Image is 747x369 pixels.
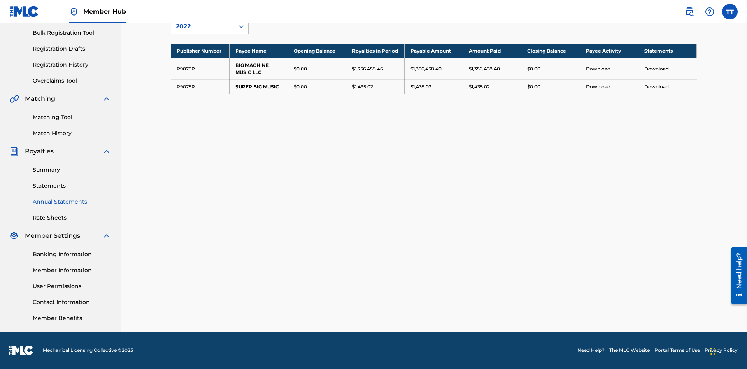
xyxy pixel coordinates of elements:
[33,198,111,206] a: Annual Statements
[229,58,288,79] td: BIG MACHINE MUSIC LLC
[527,65,540,72] p: $0.00
[83,7,126,16] span: Member Hub
[33,166,111,174] a: Summary
[722,4,738,19] div: User Menu
[102,147,111,156] img: expand
[33,182,111,190] a: Statements
[171,58,229,79] td: P9075P
[33,113,111,121] a: Matching Tool
[33,314,111,322] a: Member Benefits
[352,65,383,72] p: $1,356,458.46
[25,147,54,156] span: Royalties
[288,44,346,58] th: Opening Balance
[33,29,111,37] a: Bulk Registration Tool
[33,266,111,274] a: Member Information
[682,4,697,19] a: Public Search
[33,282,111,290] a: User Permissions
[577,347,605,354] a: Need Help?
[346,44,404,58] th: Royalties in Period
[69,7,79,16] img: Top Rightsholder
[43,347,133,354] span: Mechanical Licensing Collective © 2025
[580,44,638,58] th: Payee Activity
[171,44,229,58] th: Publisher Number
[463,44,521,58] th: Amount Paid
[33,61,111,69] a: Registration History
[586,84,610,90] a: Download
[638,44,696,58] th: Statements
[294,65,307,72] p: $0.00
[644,66,669,72] a: Download
[405,44,463,58] th: Payable Amount
[33,77,111,85] a: Overclaims Tool
[352,83,373,90] p: $1,435.02
[410,65,442,72] p: $1,356,458.40
[644,84,669,90] a: Download
[33,214,111,222] a: Rate Sheets
[25,94,55,104] span: Matching
[33,250,111,258] a: Banking Information
[9,346,33,355] img: logo
[102,94,111,104] img: expand
[609,347,650,354] a: The MLC Website
[9,6,39,17] img: MLC Logo
[410,83,431,90] p: $1,435.02
[527,83,540,90] p: $0.00
[229,79,288,94] td: SUPER BIG MUSIC
[469,83,490,90] p: $1,435.02
[9,231,19,241] img: Member Settings
[9,147,19,156] img: Royalties
[102,231,111,241] img: expand
[725,244,747,308] iframe: Resource Center
[702,4,717,19] div: Help
[171,79,229,94] td: P9075R
[33,129,111,137] a: Match History
[294,83,307,90] p: $0.00
[710,339,715,363] div: Drag
[586,66,610,72] a: Download
[469,65,500,72] p: $1,356,458.40
[685,7,694,16] img: search
[25,231,80,241] span: Member Settings
[654,347,700,354] a: Portal Terms of Use
[708,332,747,369] iframe: Chat Widget
[33,298,111,306] a: Contact Information
[33,45,111,53] a: Registration Drafts
[705,347,738,354] a: Privacy Policy
[9,94,19,104] img: Matching
[229,44,288,58] th: Payee Name
[176,22,230,31] div: 2022
[521,44,580,58] th: Closing Balance
[705,7,714,16] img: help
